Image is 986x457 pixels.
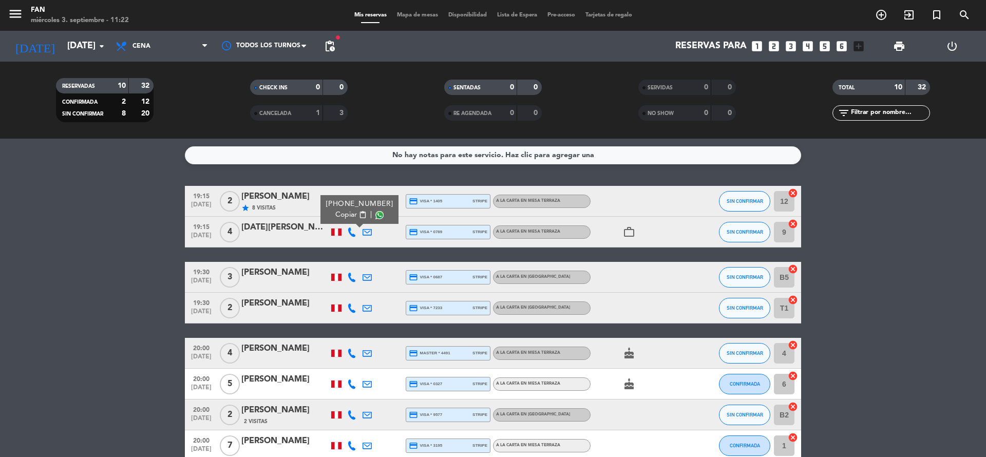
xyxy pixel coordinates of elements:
span: [DATE] [188,415,214,427]
i: cancel [788,371,798,381]
button: SIN CONFIRMAR [719,405,770,425]
span: 5 [220,374,240,394]
i: credit_card [409,227,418,237]
i: cancel [788,188,798,198]
i: star [241,204,250,212]
span: visa * 0789 [409,227,442,237]
strong: 8 [122,110,126,117]
i: work_outline [623,226,635,238]
div: [PERSON_NAME] [241,190,329,203]
span: 4 [220,222,240,242]
span: [DATE] [188,277,214,289]
i: looks_one [750,40,764,53]
span: NO SHOW [648,111,674,116]
strong: 10 [894,84,902,91]
span: TOTAL [839,85,855,90]
button: SIN CONFIRMAR [719,222,770,242]
i: arrow_drop_down [96,40,108,52]
i: credit_card [409,441,418,450]
i: add_box [852,40,865,53]
strong: 0 [704,84,708,91]
span: Copiar [335,210,357,220]
span: RE AGENDADA [453,111,491,116]
span: content_paste [359,211,367,219]
i: looks_4 [801,40,814,53]
span: SERVIDAS [648,85,673,90]
div: Fan [31,5,129,15]
i: looks_5 [818,40,831,53]
i: cancel [788,295,798,305]
strong: 12 [141,98,151,105]
strong: 1 [316,109,320,117]
span: 20:00 [188,403,214,415]
strong: 0 [534,84,540,91]
span: 4 [220,343,240,364]
span: [DATE] [188,201,214,213]
span: A la carta en Mesa Terraza [496,230,560,234]
span: visa * 0327 [409,379,442,389]
span: SIN CONFIRMAR [727,305,763,311]
i: credit_card [409,303,418,313]
strong: 0 [534,109,540,117]
span: SIN CONFIRMAR [727,412,763,417]
span: visa * 0687 [409,273,442,282]
i: filter_list [838,107,850,119]
span: 19:15 [188,189,214,201]
i: cancel [788,219,798,229]
div: [PERSON_NAME] [241,373,329,386]
div: [PERSON_NAME] [241,297,329,310]
span: 20:00 [188,434,214,446]
span: visa * 9577 [409,410,442,420]
span: [DATE] [188,384,214,396]
span: Pre-acceso [542,12,580,18]
div: miércoles 3. septiembre - 11:22 [31,15,129,26]
span: SIN CONFIRMAR [727,198,763,204]
span: 20:00 [188,372,214,384]
strong: 0 [728,84,734,91]
span: print [893,40,905,52]
button: CONFIRMADA [719,435,770,456]
span: visa * 3195 [409,441,442,450]
span: stripe [472,442,487,449]
button: SIN CONFIRMAR [719,343,770,364]
span: SIN CONFIRMAR [727,350,763,356]
i: credit_card [409,349,418,358]
span: [DATE] [188,232,214,244]
strong: 32 [918,84,928,91]
span: 7 [220,435,240,456]
span: CANCELADA [259,111,291,116]
button: SIN CONFIRMAR [719,298,770,318]
span: CHECK INS [259,85,288,90]
strong: 0 [704,109,708,117]
span: stripe [472,228,487,235]
span: 19:15 [188,220,214,232]
span: pending_actions [324,40,336,52]
i: cake [623,378,635,390]
span: stripe [472,304,487,311]
span: Mis reservas [349,12,392,18]
span: 3 [220,267,240,288]
button: CONFIRMADA [719,374,770,394]
span: 2 [220,298,240,318]
div: LOG OUT [925,31,978,62]
i: looks_two [767,40,781,53]
span: CONFIRMADA [62,100,98,105]
span: 19:30 [188,296,214,308]
span: [DATE] [188,308,214,320]
button: SIN CONFIRMAR [719,191,770,212]
i: menu [8,6,23,22]
strong: 32 [141,82,151,89]
strong: 0 [510,84,514,91]
span: Disponibilidad [443,12,492,18]
i: exit_to_app [903,9,915,21]
div: [PERSON_NAME] [241,404,329,417]
span: A la carta en Mesa Terraza [496,382,560,386]
span: SIN CONFIRMAR [727,229,763,235]
strong: 0 [728,109,734,117]
span: master * 4491 [409,349,450,358]
span: Cena [132,43,150,50]
i: cancel [788,432,798,443]
span: A la carta en [GEOGRAPHIC_DATA] [496,275,570,279]
span: 2 Visitas [244,417,268,426]
span: CONFIRMADA [730,443,760,448]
